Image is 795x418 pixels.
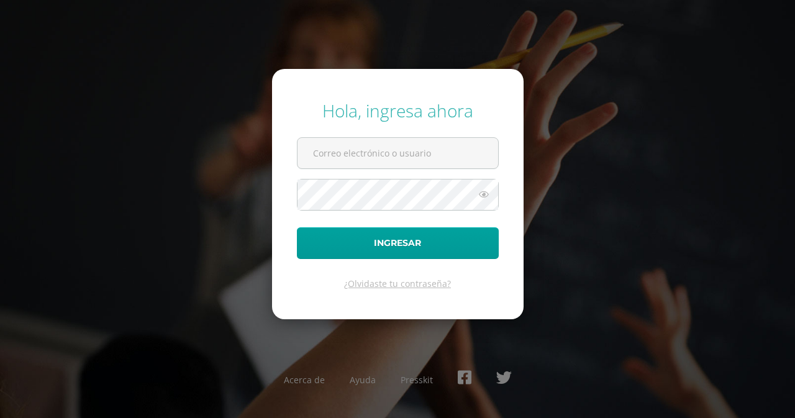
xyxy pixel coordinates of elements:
a: Presskit [401,374,433,386]
a: Ayuda [350,374,376,386]
a: Acerca de [284,374,325,386]
div: Hola, ingresa ahora [297,99,499,122]
button: Ingresar [297,227,499,259]
input: Correo electrónico o usuario [298,138,498,168]
a: ¿Olvidaste tu contraseña? [344,278,451,289]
